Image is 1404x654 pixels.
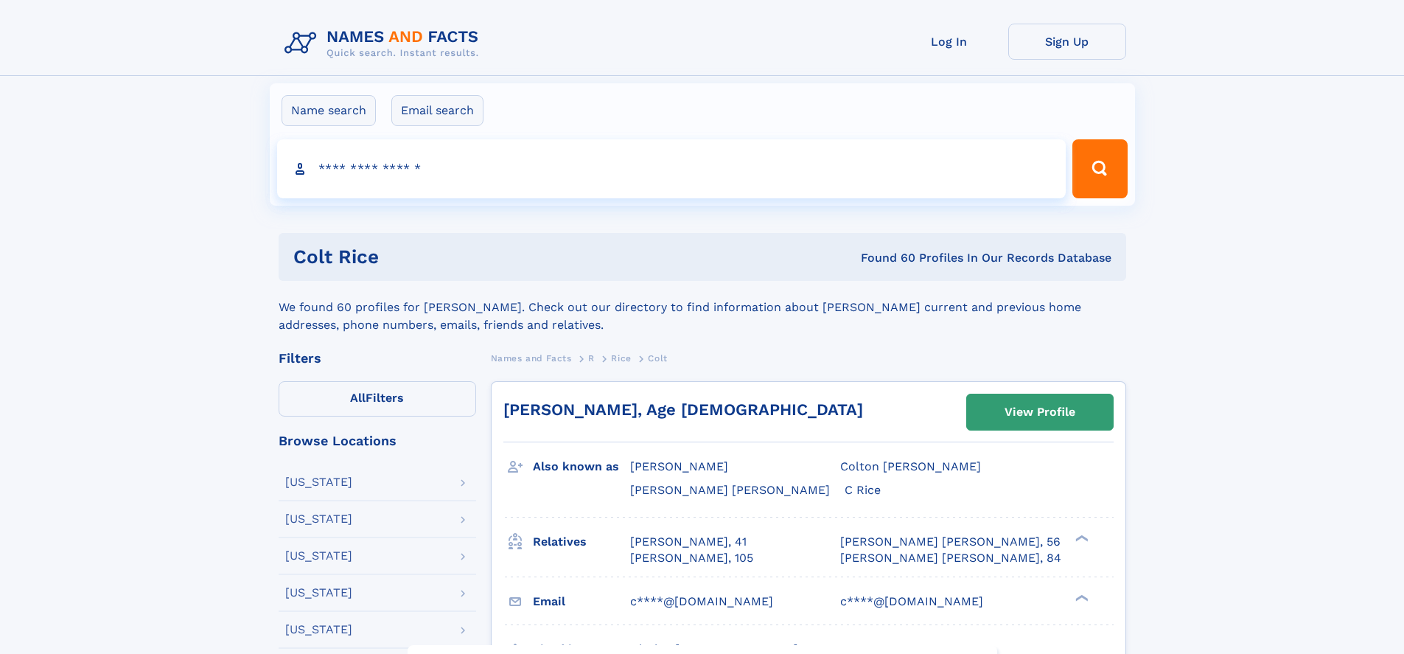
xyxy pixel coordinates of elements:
span: R [588,353,595,363]
h3: Also known as [533,454,630,479]
div: [US_STATE] [285,476,352,488]
a: [PERSON_NAME], 105 [630,550,753,566]
div: Browse Locations [279,434,476,448]
span: [PERSON_NAME] [630,459,728,473]
h3: Email [533,589,630,614]
a: [PERSON_NAME], Age [DEMOGRAPHIC_DATA] [503,400,863,419]
div: ❯ [1072,593,1089,602]
div: [US_STATE] [285,550,352,562]
button: Search Button [1072,139,1127,198]
a: [PERSON_NAME], 41 [630,534,747,550]
div: [US_STATE] [285,624,352,636]
span: [PERSON_NAME] [PERSON_NAME] [630,483,830,497]
div: Found 60 Profiles In Our Records Database [620,250,1111,266]
a: R [588,349,595,367]
img: Logo Names and Facts [279,24,491,63]
a: [PERSON_NAME] [PERSON_NAME], 84 [840,550,1061,566]
h1: Colt Rice [293,248,620,266]
span: Colt [648,353,667,363]
a: [PERSON_NAME] [PERSON_NAME], 56 [840,534,1061,550]
a: Sign Up [1008,24,1126,60]
a: Names and Facts [491,349,572,367]
a: View Profile [967,394,1113,430]
h3: Relatives [533,529,630,554]
input: search input [277,139,1066,198]
span: C Rice [845,483,881,497]
label: Email search [391,95,483,126]
label: Filters [279,381,476,417]
div: [US_STATE] [285,513,352,525]
span: All [350,391,366,405]
a: Rice [611,349,631,367]
span: Colton [PERSON_NAME] [840,459,981,473]
div: Filters [279,352,476,365]
span: Rice [611,353,631,363]
div: [US_STATE] [285,587,352,599]
div: We found 60 profiles for [PERSON_NAME]. Check out our directory to find information about [PERSON... [279,281,1126,334]
label: Name search [282,95,376,126]
div: ❯ [1072,533,1089,543]
div: View Profile [1005,395,1075,429]
a: Log In [890,24,1008,60]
